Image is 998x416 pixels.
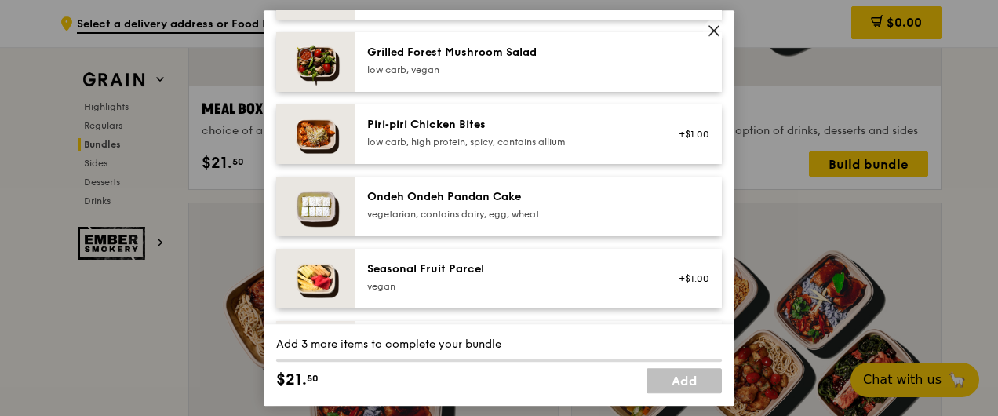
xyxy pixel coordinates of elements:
[276,32,355,92] img: daily_normal_Grilled-Forest-Mushroom-Salad-HORZ.jpg
[668,128,709,140] div: +$1.00
[276,249,355,308] img: daily_normal_Seasonal_Fruit_Parcel__Horizontal_.jpg
[367,208,649,221] div: vegetarian, contains dairy, egg, wheat
[367,261,649,277] div: Seasonal Fruit Parcel
[367,117,649,133] div: Piri‑piri Chicken Bites
[276,368,307,392] span: $21.
[276,177,355,236] img: daily_normal_Ondeh_Ondeh_Pandan_Cake-HORZ.jpg
[367,45,649,60] div: Grilled Forest Mushroom Salad
[307,372,319,385] span: 50
[367,136,649,148] div: low carb, high protein, spicy, contains allium
[367,64,649,76] div: low carb, vegan
[276,337,722,352] div: Add 3 more items to complete your bundle
[367,280,649,293] div: vegan
[647,368,722,393] a: Add
[367,189,649,205] div: Ondeh Ondeh Pandan Cake
[276,321,355,400] img: daily_normal_Greek_Yoghurt_Granola_Cup.jpeg
[276,104,355,164] img: daily_normal_Piri-Piri-Chicken-Bites-HORZ.jpg
[668,272,709,285] div: +$1.00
